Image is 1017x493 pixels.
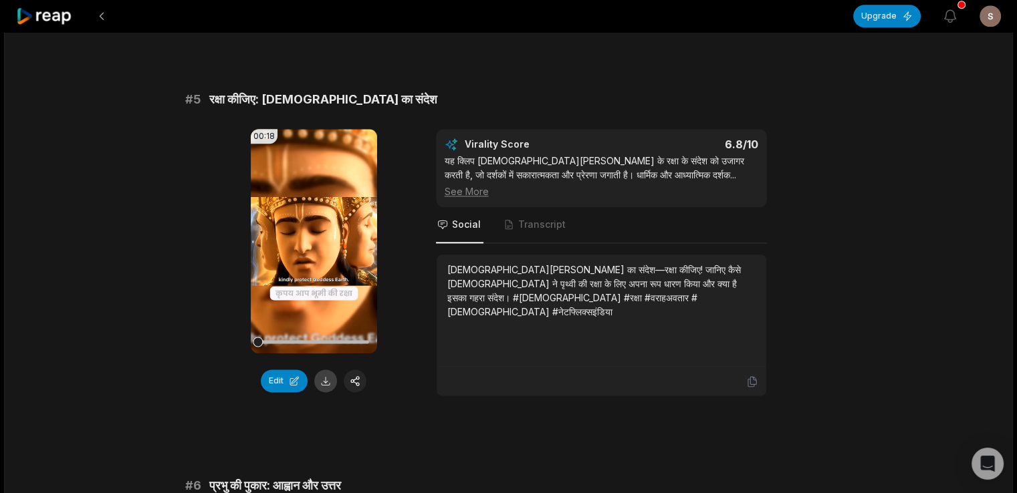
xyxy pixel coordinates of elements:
div: Open Intercom Messenger [972,448,1004,480]
span: रक्षा कीजिए: [DEMOGRAPHIC_DATA] का संदेश [209,90,437,109]
div: यह क्लिप [DEMOGRAPHIC_DATA][PERSON_NAME] के रक्षा के संदेश को उजागर करती है, जो दर्शकों में सकारा... [445,154,758,198]
div: [DEMOGRAPHIC_DATA][PERSON_NAME] का संदेश—रक्षा कीजिए! जानिए कैसे [DEMOGRAPHIC_DATA] ने पृथ्वी की ... [447,263,756,319]
nav: Tabs [436,207,767,243]
button: Edit [261,369,308,392]
span: Social [452,218,481,231]
div: Virality Score [465,138,608,151]
div: See More [445,184,758,198]
video: Your browser does not support mp4 format. [251,129,377,353]
span: # 5 [185,90,201,109]
span: Transcript [518,218,566,231]
button: Upgrade [853,5,921,27]
div: 6.8 /10 [614,138,758,151]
